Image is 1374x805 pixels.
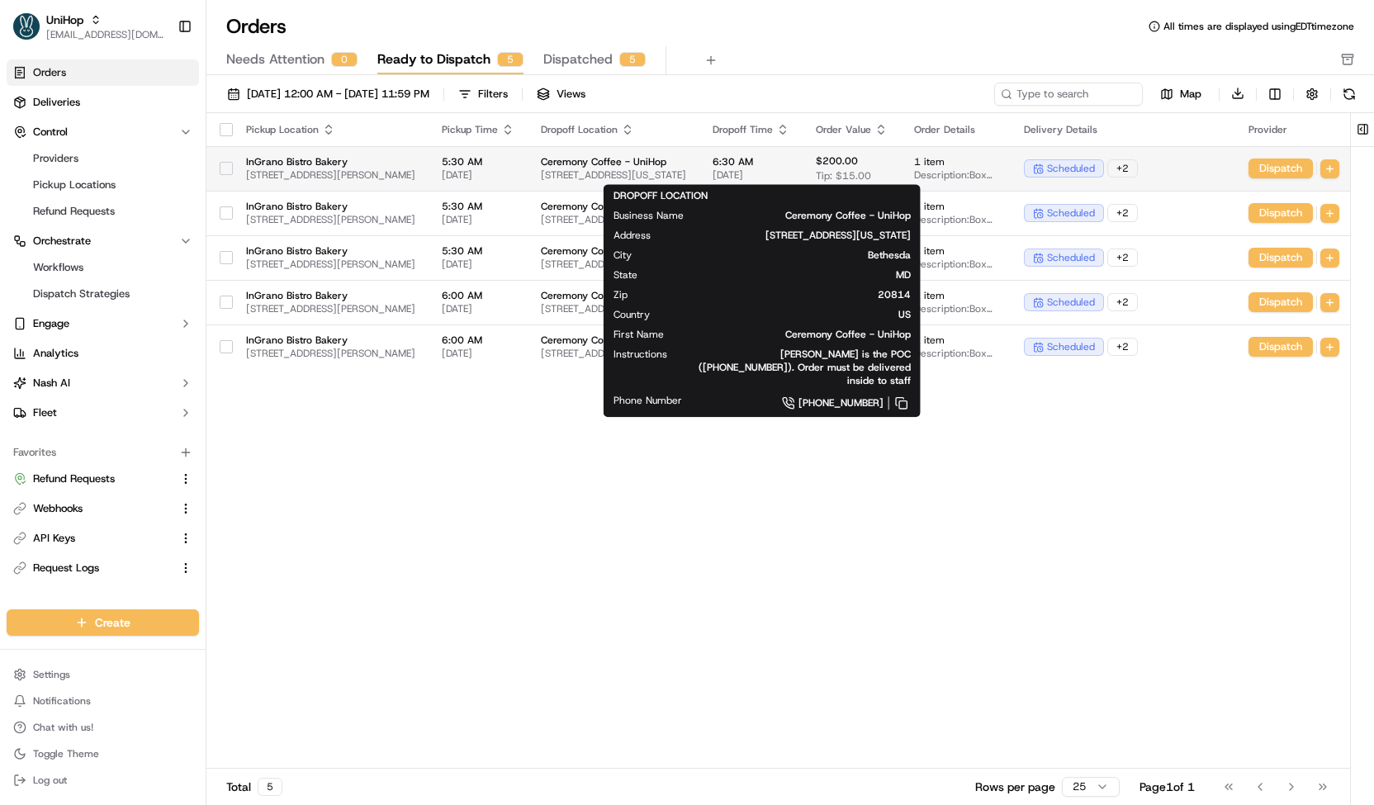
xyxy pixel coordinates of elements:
h1: Orders [226,13,287,40]
span: 5:30 AM [442,155,514,168]
span: API Documentation [156,239,265,255]
span: Description: Boxes of Pastries [914,168,997,182]
input: Got a question? Start typing here... [43,106,297,123]
span: Refund Requests [33,204,115,219]
span: Chat with us! [33,721,93,734]
span: 1 item [914,244,997,258]
a: 💻API Documentation [133,232,272,262]
span: Description: Boxes of Pastries [914,213,997,226]
button: Dispatch [1248,292,1313,312]
span: Knowledge Base [33,239,126,255]
button: Filters [451,83,515,106]
span: 1 item [914,289,997,302]
div: Total [226,778,282,796]
span: Phone Number [614,394,682,407]
button: Request Logs [7,555,199,581]
span: Notifications [33,694,91,708]
span: InGrano Bistro Bakery [246,155,415,168]
span: Control [33,125,68,140]
span: Ceremony Coffee - UniHop [710,209,911,222]
a: Request Logs [13,561,173,575]
div: Order Details [914,123,997,136]
span: Dispatch Strategies [33,286,130,301]
div: + 2 [1107,338,1138,356]
button: Start new chat [281,162,301,182]
button: Chat with us! [7,716,199,739]
button: Map [1149,84,1212,104]
div: 5 [497,52,524,67]
span: State [614,268,637,282]
a: Pickup Locations [26,173,179,197]
div: Dropoff Time [713,123,789,136]
a: Refund Requests [13,471,173,486]
span: Providers [33,151,78,166]
button: Settings [7,663,199,686]
span: [STREET_ADDRESS][PERSON_NAME] [246,347,415,360]
span: [DATE] [442,213,514,226]
button: [EMAIL_ADDRESS][DOMAIN_NAME] [46,28,164,41]
div: + 2 [1107,293,1138,311]
button: Toggle Theme [7,742,199,765]
span: 1 item [914,334,997,347]
span: [STREET_ADDRESS][US_STATE] [677,229,911,242]
span: [DATE] [442,302,514,315]
span: InGrano Bistro Bakery [246,334,415,347]
div: + 2 [1107,204,1138,222]
span: [STREET_ADDRESS][US_STATE] [541,258,686,271]
span: Pylon [164,279,200,291]
button: Log out [7,769,199,792]
img: 1736555255976-a54dd68f-1ca7-489b-9aae-adbdc363a1c4 [17,157,46,187]
span: Log out [33,774,67,787]
div: Delivery Details [1024,123,1222,136]
span: Zip [614,288,628,301]
span: Webhooks [33,501,83,516]
span: [STREET_ADDRESS][US_STATE] [541,347,686,360]
a: API Keys [13,531,173,546]
div: Available Products [7,594,199,621]
span: scheduled [1047,206,1095,220]
button: Orchestrate [7,228,199,254]
a: 📗Knowledge Base [10,232,133,262]
span: Needs Attention [226,50,325,69]
span: Pickup Locations [33,178,116,192]
a: Powered byPylon [116,278,200,291]
div: 📗 [17,240,30,253]
a: [PHONE_NUMBER] [708,394,911,412]
span: Deliveries [33,95,80,110]
button: Dispatch [1248,337,1313,357]
span: [DATE] [442,258,514,271]
span: Settings [33,668,70,681]
span: Create [95,614,130,631]
span: [DATE] [713,168,789,182]
span: Country [614,308,650,321]
div: Pickup Time [442,123,514,136]
div: Order Value [816,123,888,136]
span: Ceremony Coffee - UniHop [541,244,686,258]
span: Dispatched [543,50,613,69]
div: We're available if you need us! [56,173,209,187]
a: Analytics [7,340,199,367]
div: 5 [619,52,646,67]
div: + 2 [1107,159,1138,178]
span: [PHONE_NUMBER] [798,396,884,410]
button: Dispatch [1248,203,1313,223]
span: Description: Boxes of Pastries [914,302,997,315]
span: Views [557,87,585,102]
input: Type to search [994,83,1143,106]
button: Webhooks [7,495,199,522]
p: Rows per page [975,779,1055,795]
span: [STREET_ADDRESS][PERSON_NAME] [246,168,415,182]
span: Refund Requests [33,471,115,486]
span: Engage [33,316,69,331]
a: Dispatch Strategies [26,282,179,305]
a: Refund Requests [26,200,179,223]
div: + 2 [1107,249,1138,267]
span: 5:30 AM [442,244,514,258]
div: 💻 [140,240,153,253]
button: Refund Requests [7,466,199,492]
span: [STREET_ADDRESS][US_STATE] [541,213,686,226]
span: [PERSON_NAME] is the POC ([PHONE_NUMBER]). Order must be delivered inside to staff [694,348,911,387]
a: Deliveries [7,89,199,116]
span: Instructions [614,348,667,361]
